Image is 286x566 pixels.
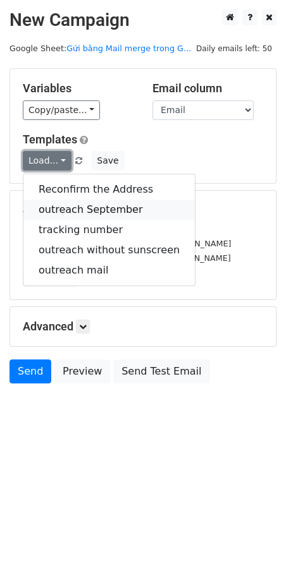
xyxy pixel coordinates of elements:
[23,100,100,120] a: Copy/paste...
[23,151,71,171] a: Load...
[192,42,277,56] span: Daily emails left: 50
[223,505,286,566] iframe: Chat Widget
[23,253,231,263] small: [PERSON_NAME][EMAIL_ADDRESS][DOMAIN_NAME]
[23,133,77,146] a: Templates
[113,359,209,383] a: Send Test Email
[23,320,263,334] h5: Advanced
[23,240,195,260] a: outreach without sunscreen
[9,44,191,53] small: Google Sheet:
[91,151,124,171] button: Save
[66,44,191,53] a: Gửi bằng Mail merge trong G...
[23,220,195,240] a: tracking number
[23,179,195,200] a: Reconfirm the Address
[23,260,195,280] a: outreach mail
[152,81,263,95] h5: Email column
[54,359,110,383] a: Preview
[23,81,134,95] h5: Variables
[9,359,51,383] a: Send
[23,200,195,220] a: outreach September
[9,9,277,31] h2: New Campaign
[192,44,277,53] a: Daily emails left: 50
